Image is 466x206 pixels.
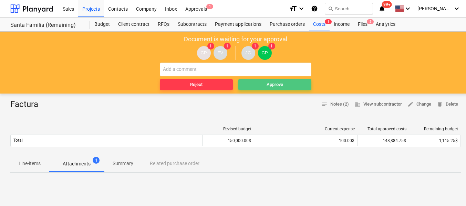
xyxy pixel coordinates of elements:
[245,50,251,55] span: JC
[114,18,154,31] a: Client contract
[202,135,254,146] div: 150,000.00$
[311,4,318,13] i: Knowledge base
[297,4,306,13] i: keyboard_arrow_down
[197,46,211,60] div: Claudia Perez
[321,101,328,107] span: notes
[372,18,400,31] a: Analytics
[412,127,458,131] div: Remaining budget
[289,4,297,13] i: format_size
[453,4,461,13] i: keyboard_arrow_down
[190,81,203,89] div: Reject
[10,99,44,110] div: Factura
[217,50,223,55] span: FV
[321,100,349,108] span: Notes (2)
[266,18,309,31] a: Purchase orders
[357,135,409,146] div: 148,884.75$
[325,19,332,24] span: 1
[93,157,100,164] span: 1
[309,18,330,31] div: Costs
[268,43,275,50] span: 1
[257,138,354,143] div: 100.00$
[330,18,354,31] a: Income
[352,99,405,110] button: View subcontractor
[439,138,458,143] span: 1,115.25$
[360,127,406,131] div: Total approved costs
[207,43,214,50] span: 1
[437,100,458,108] span: Delete
[261,50,268,55] span: CP
[434,99,461,110] button: Delete
[407,101,414,107] span: edit
[19,160,41,167] p: Line-items
[404,4,412,13] i: keyboard_arrow_down
[405,99,434,110] button: Change
[267,81,283,89] div: Approve
[407,100,431,108] span: Change
[354,100,402,108] span: View subcontractor
[319,99,352,110] button: Notes (2)
[328,6,333,11] span: search
[437,101,443,107] span: delete
[257,127,355,131] div: Current expense
[154,18,174,31] a: RFQs
[10,22,82,29] div: Santa Familia (Remaining)
[432,173,466,206] iframe: Chat Widget
[214,46,227,60] div: Fernando Vanegas
[354,18,372,31] div: Files
[382,1,392,8] span: 99+
[258,46,272,60] div: Claudia Perez
[367,19,374,24] span: 2
[113,160,133,167] p: Summary
[241,46,255,60] div: Javier Cattan
[13,138,23,143] p: Total
[205,127,251,131] div: Revised budget
[184,35,287,43] p: Document is waiting for your approval
[160,63,311,76] input: Add a comment
[309,18,330,31] a: Costs1
[174,18,211,31] a: Subcontracts
[252,43,259,50] span: 1
[238,79,311,90] button: Approve
[63,160,91,167] p: Attachments
[206,4,213,9] span: 1
[325,3,373,14] button: Search
[354,101,361,107] span: business
[90,18,114,31] a: Budget
[379,4,385,13] i: notifications
[224,43,231,50] span: 1
[211,18,266,31] a: Payment applications
[354,18,372,31] a: Files2
[200,50,207,55] span: CP
[417,6,452,11] span: [PERSON_NAME] [GEOGRAPHIC_DATA]
[160,79,233,90] button: Reject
